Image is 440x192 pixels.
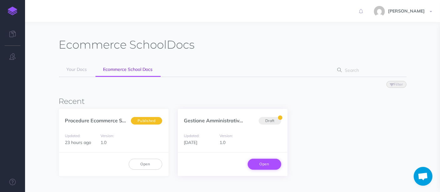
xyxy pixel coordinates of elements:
a: Open [129,159,162,169]
span: Your Docs [67,67,87,72]
img: logo-mark.svg [8,7,17,15]
h1: Docs [59,38,195,52]
img: 773ddf364f97774a49de44848d81cdba.jpg [374,6,385,17]
span: 1.0 [220,140,225,145]
h3: Recent [59,97,406,105]
span: Ecommerce School [59,38,167,51]
span: 1.0 [101,140,106,145]
a: Ecommerce School Docs [96,63,161,77]
small: Version: [101,133,114,138]
a: Gestione Amministrativ... [184,117,243,124]
small: Version: [220,133,233,138]
span: 23 hours ago [65,140,91,145]
small: Updated: [184,133,200,138]
span: [PERSON_NAME] [385,8,428,14]
div: Aprire la chat [414,167,432,186]
a: Open [248,159,281,169]
a: Procedure Ecommerce Sc... [65,117,129,124]
a: Your Docs [59,63,95,77]
button: Filter [386,81,406,88]
span: Ecommerce School Docs [103,67,153,72]
span: [DATE] [184,140,198,145]
input: Search [343,65,396,76]
small: Updated: [65,133,81,138]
